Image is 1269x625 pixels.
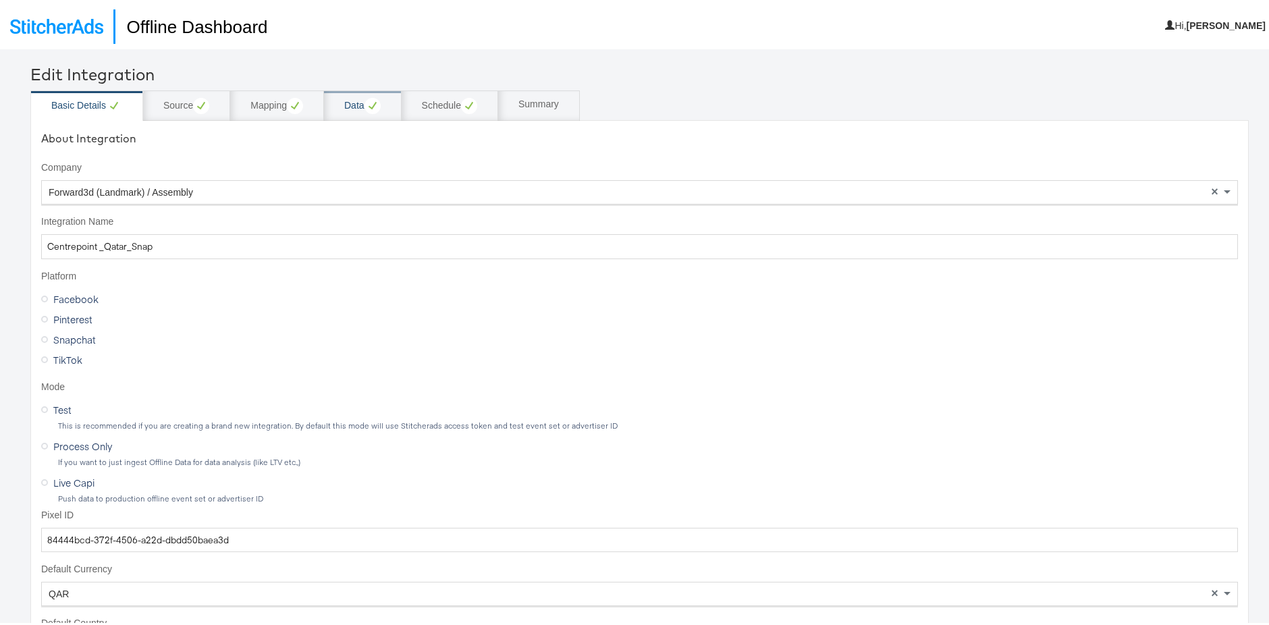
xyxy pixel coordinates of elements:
[41,525,1238,550] input: Pixel ID
[41,267,1238,281] label: Platform
[49,184,193,195] span: Forward3d (Landmark) / Assembly
[41,159,1238,172] label: Company
[41,560,1238,574] label: Default Currency
[53,350,82,364] span: TikTok
[57,418,1238,428] div: This is recommended if you are creating a brand new integration. By default this mode will use St...
[1187,18,1266,28] b: [PERSON_NAME]
[53,473,94,487] span: Live Capi
[49,586,69,597] span: QAR
[250,95,303,111] div: Mapping
[1211,183,1218,195] span: ×
[51,95,122,111] div: Basic Details
[41,128,1238,144] div: About Integration
[57,455,1238,464] div: If you want to just ingest Offline Data for data analysis (like LTV etc.,)
[1209,178,1220,201] span: Clear value
[41,378,1238,391] label: Mode
[10,16,103,31] img: StitcherAds
[57,491,1238,501] div: Push data to production offline event set or advertiser ID
[518,95,559,109] div: Summary
[53,437,112,450] span: Process Only
[163,95,209,111] div: Source
[53,290,99,303] span: Facebook
[41,213,1238,226] label: Integration Name
[113,7,267,41] h1: Offline Dashboard
[30,60,1249,83] div: Edit Integration
[1211,585,1218,597] span: ×
[53,330,96,344] span: Snapchat
[53,310,92,323] span: Pinterest
[1209,580,1220,603] span: Clear value
[344,95,381,111] div: Data
[53,400,72,414] span: Test
[41,506,1238,520] label: Pixel ID
[422,95,477,111] div: Schedule
[41,232,1238,256] input: Integration Name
